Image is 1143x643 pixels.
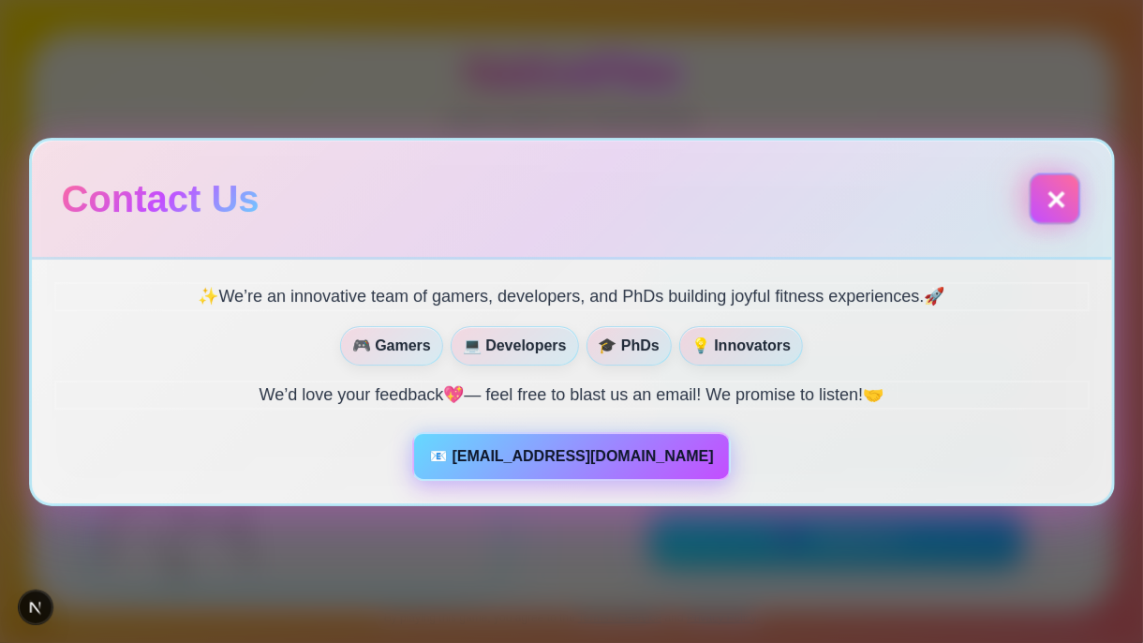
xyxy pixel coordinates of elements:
[1029,172,1080,224] button: Close
[54,282,1090,311] p: We’re an innovative team of gamers, developers, and PhDs building joyful fitness experiences.
[449,323,580,364] span: 💻 Developers
[338,323,444,364] span: 🎮 Gamers
[443,385,464,404] span: heart
[54,381,1090,410] p: We’d love your feedback — feel free to blast us an email! We promise to listen!
[925,287,945,306] span: rocket
[412,432,731,481] a: 📧 [EMAIL_ADDRESS][DOMAIN_NAME]
[198,287,218,306] span: sparkles
[863,385,883,404] span: handshake
[585,323,673,364] span: 🎓 PhDs
[677,323,805,364] span: 💡 Innovators
[61,170,259,226] h2: Contact Us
